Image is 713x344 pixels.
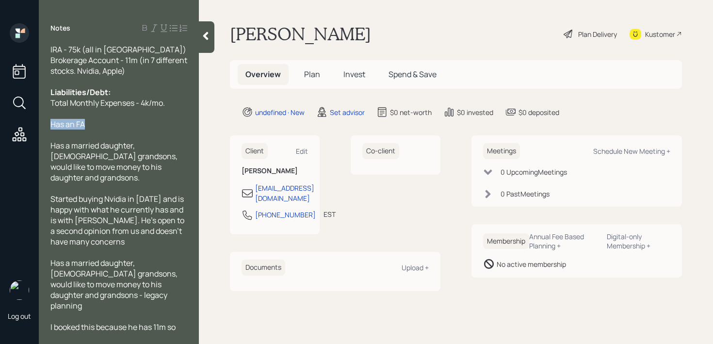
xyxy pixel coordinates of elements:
[50,258,179,311] span: Has a married daughter, [DEMOGRAPHIC_DATA] grandsons, would like to move money to his daughter an...
[501,167,567,177] div: 0 Upcoming Meeting s
[242,167,308,175] h6: [PERSON_NAME]
[362,143,399,159] h6: Co-client
[50,119,85,130] span: Has an FA
[50,55,189,76] span: Brokerage Account - 11m (in 7 different stocks. Nvidia, Apple)
[50,194,186,247] span: Started buying Nvidia in [DATE] and is happy with what he currently has and is with [PERSON_NAME]...
[50,98,165,108] span: Total Monthly Expenses - 4k/mo.
[497,259,566,269] div: No active membership
[50,23,70,33] label: Notes
[10,280,29,300] img: retirable_logo.png
[519,107,559,117] div: $0 deposited
[255,210,316,220] div: [PHONE_NUMBER]
[50,44,186,55] span: IRA - 75k (all in [GEOGRAPHIC_DATA])
[645,29,675,39] div: Kustomer
[457,107,493,117] div: $0 invested
[390,107,432,117] div: $0 net-worth
[245,69,281,80] span: Overview
[389,69,437,80] span: Spend & Save
[483,143,520,159] h6: Meetings
[607,232,670,250] div: Digital-only Membership +
[8,311,31,321] div: Log out
[330,107,365,117] div: Set advisor
[529,232,599,250] div: Annual Fee Based Planning +
[50,87,111,98] span: Liabilities/Debt:
[255,183,314,203] div: [EMAIL_ADDRESS][DOMAIN_NAME]
[593,147,670,156] div: Schedule New Meeting +
[255,107,305,117] div: undefined · New
[501,189,550,199] div: 0 Past Meeting s
[296,147,308,156] div: Edit
[304,69,320,80] span: Plan
[483,233,529,249] h6: Membership
[242,143,268,159] h6: Client
[242,260,285,276] h6: Documents
[324,209,336,219] div: EST
[343,69,365,80] span: Invest
[578,29,617,39] div: Plan Delivery
[230,23,371,45] h1: [PERSON_NAME]
[402,263,429,272] div: Upload +
[50,140,179,183] span: Has a married daughter, [DEMOGRAPHIC_DATA] grandsons, would like to move money to his daughter an...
